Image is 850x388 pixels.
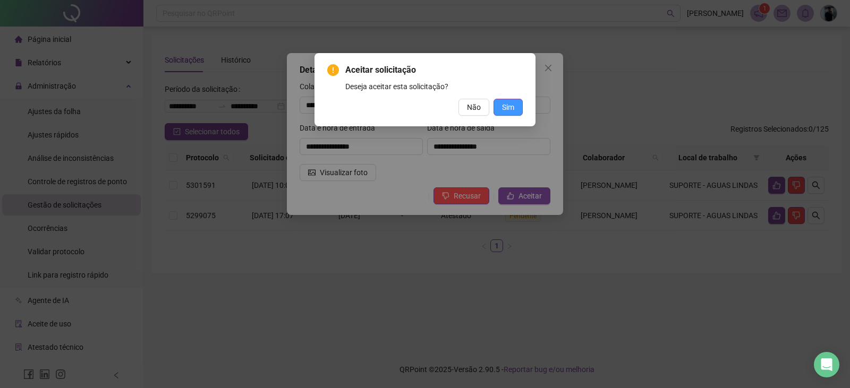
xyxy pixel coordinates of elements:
[345,64,523,76] span: Aceitar solicitação
[502,101,514,113] span: Sim
[814,352,839,377] div: Open Intercom Messenger
[327,64,339,76] span: exclamation-circle
[494,99,523,116] button: Sim
[458,99,489,116] button: Não
[467,101,481,113] span: Não
[345,81,523,92] div: Deseja aceitar esta solicitação?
